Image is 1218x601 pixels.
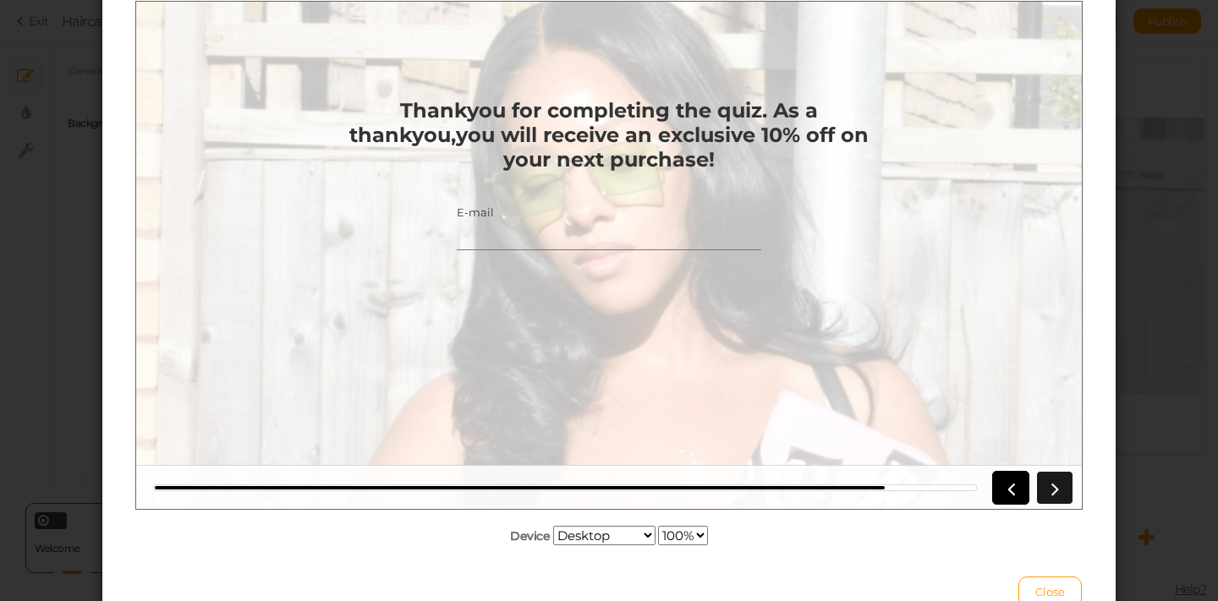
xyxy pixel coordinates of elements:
strong: Thankyou for completing the quiz. As a thankyou, [213,96,682,145]
strong: you will receive an exclusive 10% off on your next purchase! [320,121,732,170]
span: Device [510,528,550,544]
div: E-mail [321,204,625,217]
div: This quick quiz will match you with a glueless wig that fits your lifestyle, vibe and daily routi... [208,201,661,257]
div: Find Your Perfect Glueless Wig fit! [262,85,607,110]
strong: START [416,284,453,298]
span: Close [1035,585,1065,598]
div: Weather you are a beginner or advanced , finding the right fit can make a big difference in how c... [208,127,661,183]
